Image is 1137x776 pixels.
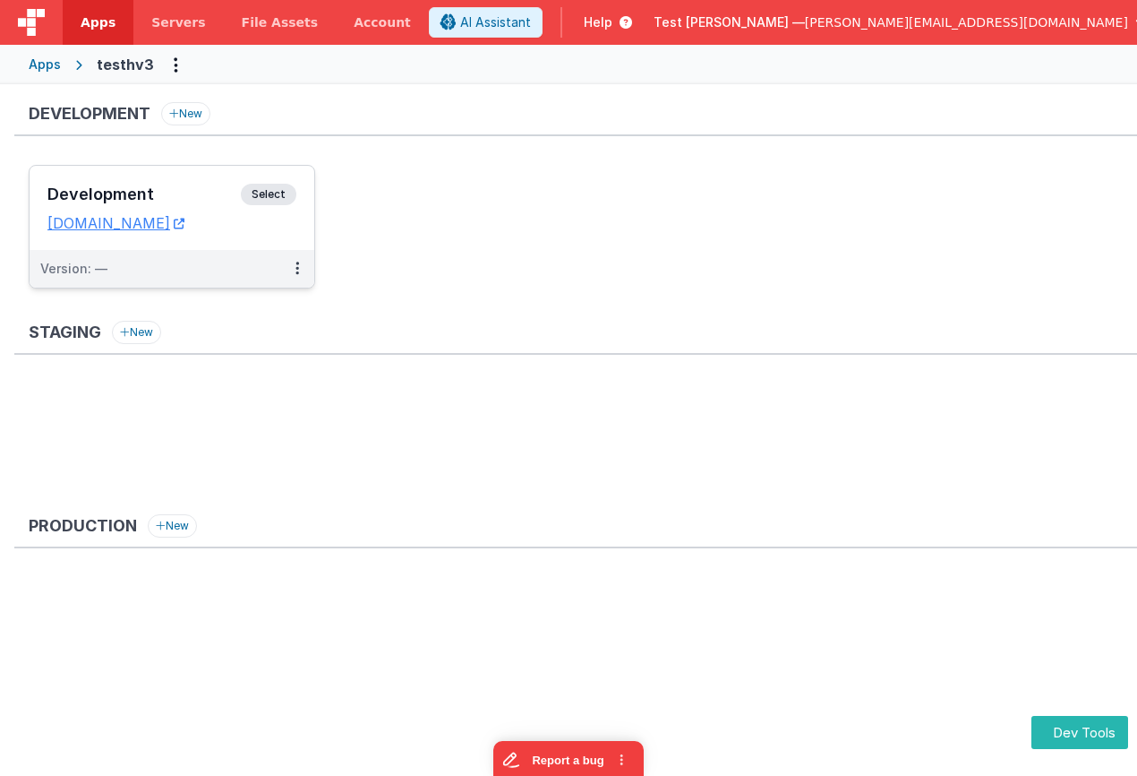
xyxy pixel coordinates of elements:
[429,7,543,38] button: AI Assistant
[460,13,531,31] span: AI Assistant
[161,102,210,125] button: New
[112,321,161,344] button: New
[161,50,190,79] button: Options
[148,514,197,538] button: New
[81,13,115,31] span: Apps
[654,13,805,31] span: Test [PERSON_NAME] —
[584,13,612,31] span: Help
[29,517,137,535] h3: Production
[1031,716,1128,749] button: Dev Tools
[241,184,296,205] span: Select
[47,185,241,203] h3: Development
[29,105,150,123] h3: Development
[40,260,107,278] div: Version: —
[242,13,319,31] span: File Assets
[29,56,61,73] div: Apps
[805,13,1128,31] span: [PERSON_NAME][EMAIL_ADDRESS][DOMAIN_NAME]
[151,13,205,31] span: Servers
[29,323,101,341] h3: Staging
[47,214,184,232] a: [DOMAIN_NAME]
[97,54,154,75] div: testhv3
